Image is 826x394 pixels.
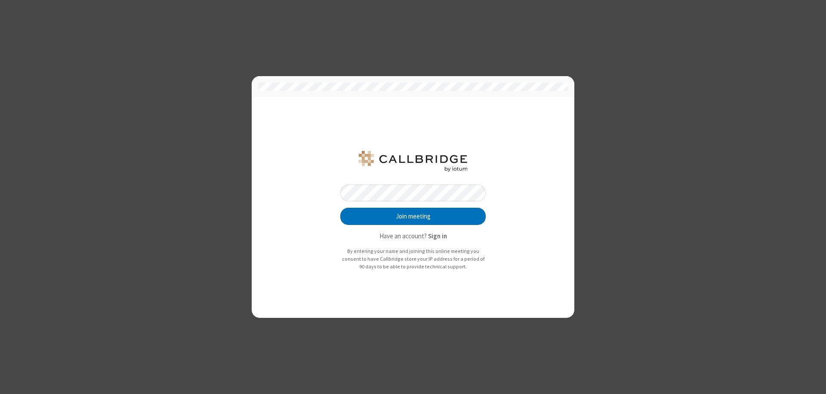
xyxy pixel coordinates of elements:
p: Have an account? [340,231,486,241]
p: By entering your name and joining this online meeting you consent to have Callbridge store your I... [340,247,486,270]
button: Sign in [428,231,447,241]
button: Join meeting [340,208,486,225]
img: QA Selenium DO NOT DELETE OR CHANGE [357,151,469,172]
strong: Sign in [428,232,447,240]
